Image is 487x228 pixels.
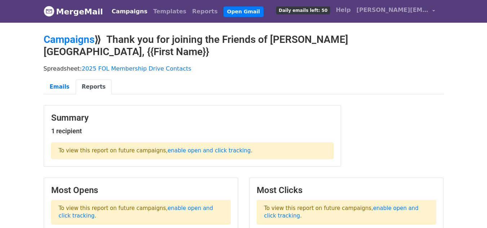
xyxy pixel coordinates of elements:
[44,33,444,58] h2: ⟫ Thank you for joining the Friends of [PERSON_NAME][GEOGRAPHIC_DATA], {{First Name}}
[44,80,76,94] a: Emails
[44,33,94,45] a: Campaigns
[59,205,213,219] a: enable open and click tracking
[276,6,330,14] span: Daily emails left: 50
[264,205,419,219] a: enable open and click tracking
[273,3,333,17] a: Daily emails left: 50
[76,80,112,94] a: Reports
[51,185,231,196] h3: Most Opens
[150,4,189,19] a: Templates
[51,113,333,123] h3: Summary
[109,4,150,19] a: Campaigns
[168,147,251,154] a: enable open and click tracking
[44,6,54,17] img: MergeMail logo
[189,4,221,19] a: Reports
[223,6,264,17] a: Open Gmail
[51,142,333,159] p: To view this report on future campaigns, .
[257,185,436,196] h3: Most Clicks
[357,6,429,14] span: [PERSON_NAME][EMAIL_ADDRESS][PERSON_NAME][DOMAIN_NAME]
[51,127,333,135] h5: 1 recipient
[51,200,231,224] p: To view this report on future campaigns, .
[82,65,191,72] a: 2025 FOL Membership Drive Contacts
[44,4,103,19] a: MergeMail
[354,3,438,20] a: [PERSON_NAME][EMAIL_ADDRESS][PERSON_NAME][DOMAIN_NAME]
[44,65,444,72] p: Spreadsheet:
[257,200,436,224] p: To view this report on future campaigns, .
[333,3,354,17] a: Help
